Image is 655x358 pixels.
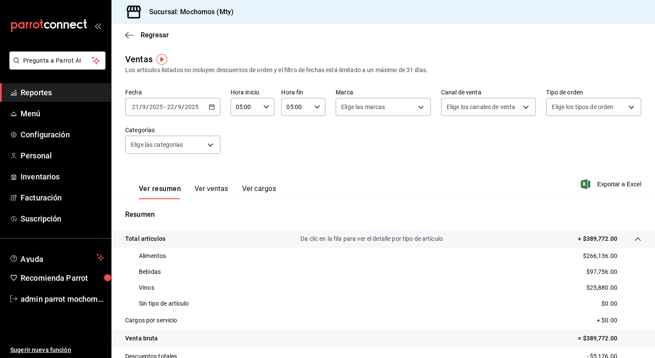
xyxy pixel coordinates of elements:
span: Pregunta a Parrot AI [23,56,92,65]
span: Personal [21,150,104,161]
button: Ver cargos [242,185,276,199]
span: Facturación [21,192,104,203]
h3: Sucursal: Mochomos (Mty) [142,7,234,17]
p: + $0.00 [597,316,641,325]
span: Ayuda [21,252,93,263]
p: Venta bruta [125,334,158,343]
input: -- [177,103,182,110]
label: Marca [336,89,431,95]
span: - [164,103,166,110]
label: Tipo de orden [546,89,641,95]
label: Fecha [125,89,220,95]
p: = $389,772.00 [578,334,641,343]
span: Inventarios [21,171,104,182]
div: Ventas [125,53,153,66]
input: ---- [149,103,163,110]
span: / [139,103,142,110]
div: Los artículos listados no incluyen descuentos de orden y el filtro de fechas está limitado a un m... [125,66,641,75]
button: Ver ventas [195,185,228,199]
span: admin parrot mochomos [21,293,104,305]
label: Hora inicio [231,89,275,95]
span: Recomienda Parrot [21,272,104,284]
span: Elige las marcas [341,103,385,111]
label: Canal de venta [441,89,536,95]
img: Tooltip marker [156,54,167,65]
p: Bebidas [139,267,161,276]
button: open_drawer_menu [94,22,101,29]
button: Ver resumen [139,185,181,199]
label: Hora fin [281,89,325,95]
span: Configuración [21,129,104,140]
span: Sugerir nueva función [10,346,104,355]
span: Menú [21,108,104,119]
button: Exportar a Excel [583,179,641,189]
p: $25,880.00 [586,283,617,292]
span: / [182,103,184,110]
div: navigation tabs [139,185,276,199]
p: $266,136.00 [583,252,617,261]
input: ---- [184,103,199,110]
p: + $389,772.00 [578,234,617,243]
input: -- [132,103,139,110]
input: -- [142,103,146,110]
input: -- [167,103,174,110]
button: Regresar [125,31,169,39]
span: Elige las categorías [131,140,183,149]
p: Resumen [125,209,641,220]
button: Pregunta a Parrot AI [9,52,105,70]
span: Regresar [141,31,169,39]
span: / [146,103,149,110]
p: $0.00 [601,299,617,308]
label: Categorías [125,127,220,133]
p: Vinos [139,283,154,292]
p: Total artículos [125,234,165,243]
p: Sin tipo de artículo [139,299,189,308]
p: Cargos por servicio [125,316,177,325]
span: Reportes [21,87,104,98]
p: $97,756.00 [586,267,617,276]
span: Suscripción [21,213,104,225]
p: Da clic en la fila para ver el detalle por tipo de artículo [300,234,443,243]
span: / [174,103,177,110]
a: Pregunta a Parrot AI [6,62,105,71]
p: Alimentos [139,252,166,261]
span: Elige los canales de venta [447,103,515,111]
span: Elige los tipos de orden [552,103,613,111]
